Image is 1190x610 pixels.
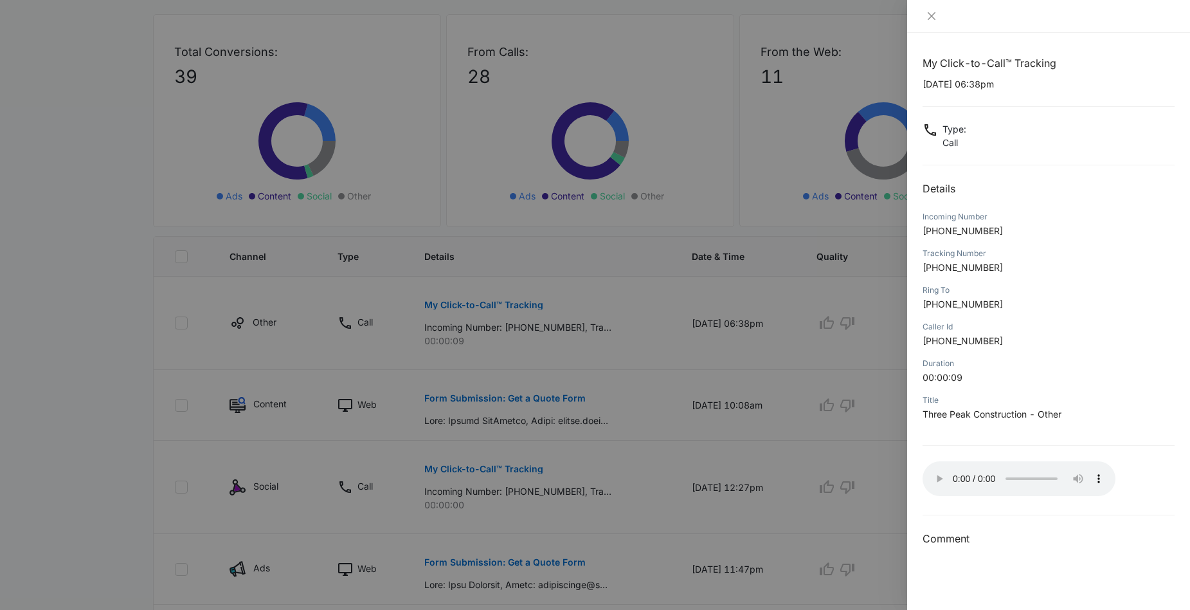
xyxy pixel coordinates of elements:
[923,225,1003,236] span: [PHONE_NUMBER]
[923,211,1175,223] div: Incoming Number
[923,321,1175,333] div: Caller Id
[923,248,1175,259] div: Tracking Number
[923,335,1003,346] span: [PHONE_NUMBER]
[923,299,1003,310] span: [PHONE_NUMBER]
[923,262,1003,273] span: [PHONE_NUMBER]
[923,394,1175,406] div: Title
[923,409,1061,420] span: Three Peak Construction - Other
[923,461,1115,496] audio: Your browser does not support the audio tag.
[942,136,966,149] p: Call
[923,358,1175,369] div: Duration
[926,11,937,21] span: close
[923,372,962,383] span: 00:00:09
[942,122,966,136] p: Type :
[923,10,941,22] button: Close
[923,531,1175,546] h3: Comment
[923,284,1175,296] div: Ring To
[923,55,1175,71] h1: My Click-to-Call™ Tracking
[923,181,1175,196] h2: Details
[923,77,1175,91] p: [DATE] 06:38pm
